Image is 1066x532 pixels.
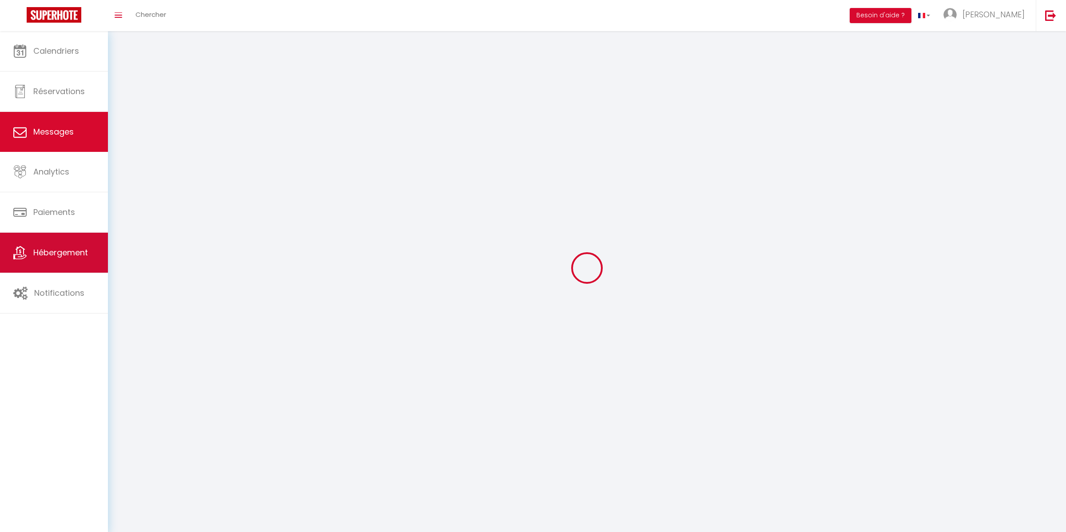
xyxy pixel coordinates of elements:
img: Super Booking [27,7,81,23]
span: Notifications [34,287,84,298]
span: Hébergement [33,247,88,258]
button: Besoin d'aide ? [850,8,911,23]
span: Analytics [33,166,69,177]
span: Calendriers [33,45,79,56]
span: Chercher [135,10,166,19]
span: [PERSON_NAME] [963,9,1025,20]
span: Messages [33,126,74,137]
img: ... [943,8,957,21]
button: Ouvrir le widget de chat LiveChat [7,4,34,30]
span: Réservations [33,86,85,97]
img: logout [1045,10,1056,21]
span: Paiements [33,206,75,218]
